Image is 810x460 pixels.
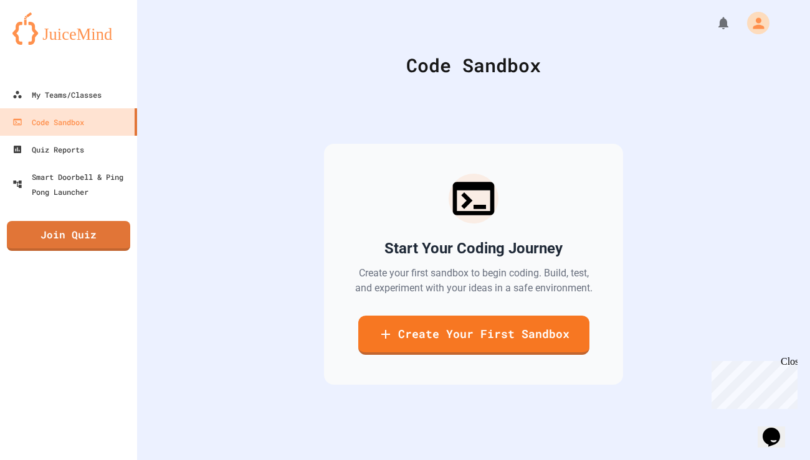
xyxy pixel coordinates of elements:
[734,9,773,37] div: My Account
[12,87,102,102] div: My Teams/Classes
[693,12,734,34] div: My Notifications
[758,410,798,448] iframe: chat widget
[12,169,132,199] div: Smart Doorbell & Ping Pong Launcher
[384,238,563,258] h2: Start Your Coding Journey
[358,316,589,355] a: Create Your First Sandbox
[354,266,593,296] p: Create your first sandbox to begin coding. Build, test, and experiment with your ideas in a safe ...
[12,12,125,45] img: logo-orange.svg
[5,5,86,79] div: Chat with us now!Close
[12,115,84,129] div: Code Sandbox
[707,356,798,409] iframe: chat widget
[7,221,130,251] a: Join Quiz
[12,142,84,157] div: Quiz Reports
[168,51,779,79] div: Code Sandbox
